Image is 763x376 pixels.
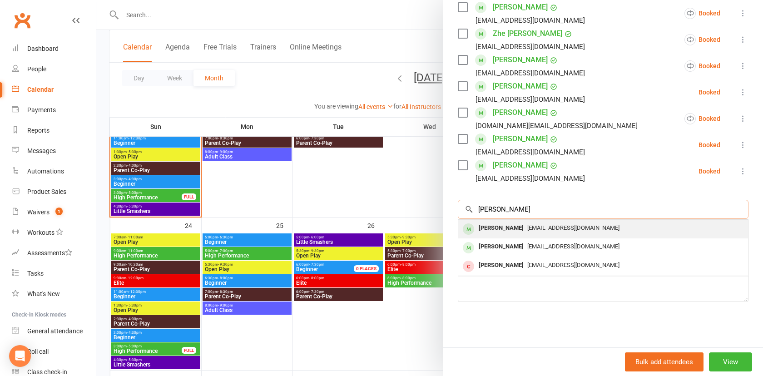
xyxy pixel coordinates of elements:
div: member [463,242,474,253]
a: What's New [12,284,96,304]
a: [PERSON_NAME] [493,132,548,146]
div: People [27,65,46,73]
div: [EMAIL_ADDRESS][DOMAIN_NAME] [476,15,585,26]
div: Roll call [27,348,49,355]
div: Open Intercom Messenger [9,345,31,367]
span: 1 [55,208,63,215]
a: Payments [12,100,96,120]
a: Product Sales [12,182,96,202]
a: Automations [12,161,96,182]
div: member [463,223,474,235]
div: What's New [27,290,60,297]
a: Clubworx [11,9,34,32]
a: [PERSON_NAME] [493,53,548,67]
a: [PERSON_NAME] [493,79,548,94]
div: [DOMAIN_NAME][EMAIL_ADDRESS][DOMAIN_NAME] [476,120,638,132]
div: [EMAIL_ADDRESS][DOMAIN_NAME] [476,146,585,158]
div: Calendar [27,86,54,93]
a: People [12,59,96,79]
a: [PERSON_NAME] [493,105,548,120]
a: Messages [12,141,96,161]
div: [PERSON_NAME] [475,259,527,272]
div: Booked [684,60,720,72]
div: Tasks [27,270,44,277]
button: Bulk add attendees [625,352,704,371]
a: Calendar [12,79,96,100]
div: General attendance [27,327,83,335]
a: Dashboard [12,39,96,59]
a: Waivers 1 [12,202,96,223]
div: member [463,261,474,272]
div: Booked [684,8,720,19]
div: Payments [27,106,56,114]
a: Roll call [12,341,96,362]
a: Workouts [12,223,96,243]
div: [EMAIL_ADDRESS][DOMAIN_NAME] [476,173,585,184]
div: Booked [684,34,720,45]
div: Product Sales [27,188,66,195]
div: [PERSON_NAME] [475,222,527,235]
div: Booked [699,168,720,174]
div: Class check-in [27,368,67,376]
a: [PERSON_NAME] [493,158,548,173]
a: Assessments [12,243,96,263]
div: Assessments [27,249,72,257]
input: Search to add attendees [458,200,748,219]
span: [EMAIL_ADDRESS][DOMAIN_NAME] [527,243,619,250]
div: [EMAIL_ADDRESS][DOMAIN_NAME] [476,67,585,79]
div: Automations [27,168,64,175]
a: General attendance kiosk mode [12,321,96,341]
div: Reports [27,127,50,134]
div: Booked [699,142,720,148]
div: [EMAIL_ADDRESS][DOMAIN_NAME] [476,94,585,105]
div: Booked [699,89,720,95]
div: [EMAIL_ADDRESS][DOMAIN_NAME] [476,41,585,53]
div: Booked [684,113,720,124]
button: View [709,352,752,371]
div: [PERSON_NAME] [475,240,527,253]
span: [EMAIL_ADDRESS][DOMAIN_NAME] [527,262,619,268]
div: Dashboard [27,45,59,52]
a: Tasks [12,263,96,284]
a: Reports [12,120,96,141]
span: [EMAIL_ADDRESS][DOMAIN_NAME] [527,224,619,231]
a: Zhe [PERSON_NAME] [493,26,562,41]
div: Waivers [27,208,50,216]
div: Messages [27,147,56,154]
div: Workouts [27,229,54,236]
